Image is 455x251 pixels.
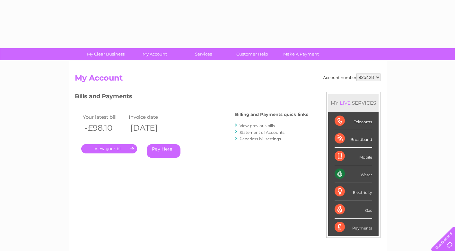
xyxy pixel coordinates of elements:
div: Mobile [335,148,372,165]
td: Your latest bill [81,113,127,121]
a: Services [177,48,230,60]
a: View previous bills [240,123,275,128]
a: My Clear Business [79,48,132,60]
th: [DATE] [127,121,173,134]
div: MY SERVICES [328,94,379,112]
a: Paperless bill settings [240,136,281,141]
a: Make A Payment [275,48,328,60]
h2: My Account [75,74,381,86]
div: Telecoms [335,112,372,130]
div: LIVE [338,100,352,106]
h4: Billing and Payments quick links [235,112,308,117]
div: Electricity [335,183,372,201]
div: Gas [335,201,372,219]
a: Statement of Accounts [240,130,284,135]
h3: Bills and Payments [75,92,308,103]
a: My Account [128,48,181,60]
div: Payments [335,219,372,236]
th: -£98.10 [81,121,127,134]
div: Account number [323,74,381,81]
div: Broadband [335,130,372,148]
a: . [81,144,137,153]
a: Pay Here [147,144,180,158]
div: Water [335,165,372,183]
a: Customer Help [226,48,279,60]
td: Invoice date [127,113,173,121]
